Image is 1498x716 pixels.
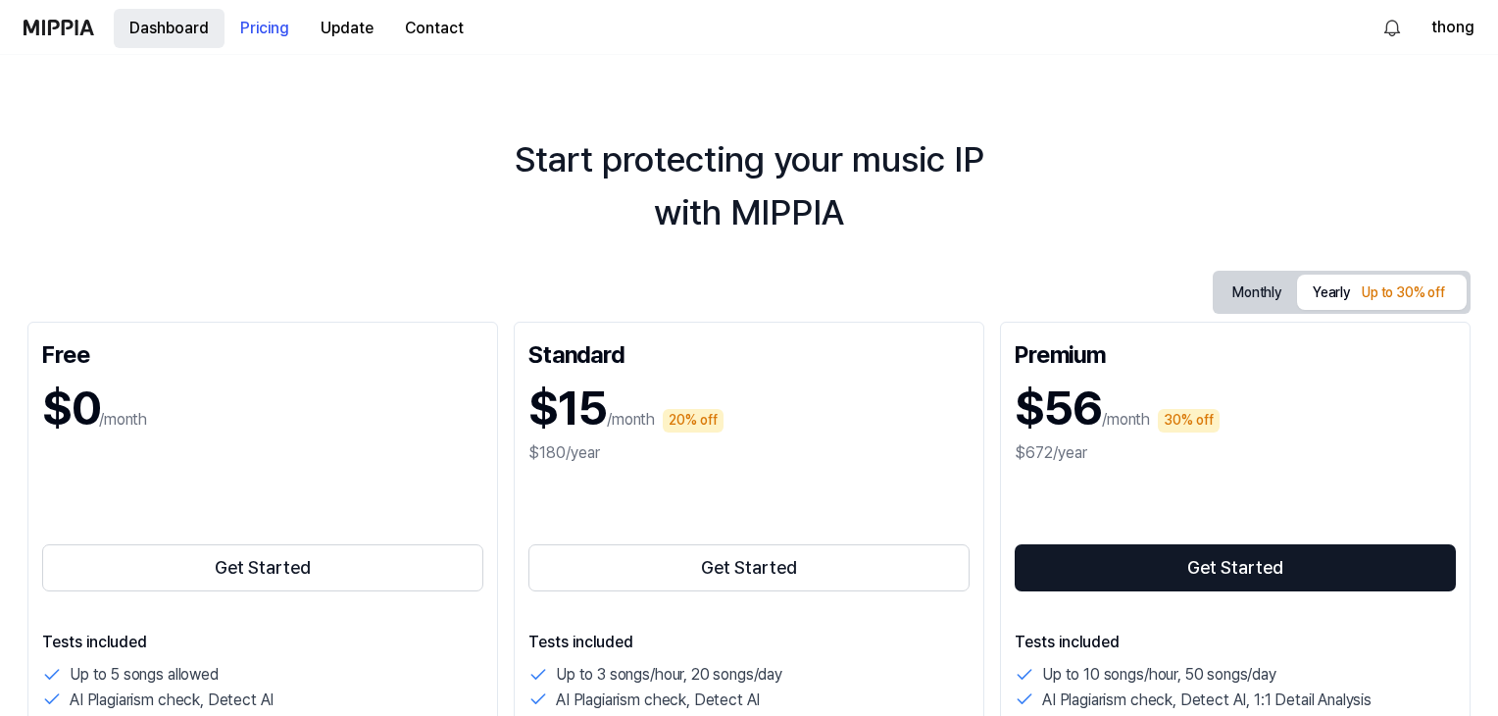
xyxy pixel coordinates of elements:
[528,631,970,654] p: Tests included
[1158,409,1220,433] div: 30% off
[305,9,389,48] button: Update
[42,376,99,441] h1: $0
[1102,408,1150,432] p: /month
[528,540,970,595] a: Get Started
[556,688,760,713] p: AI Plagiarism check, Detect AI
[528,544,970,591] button: Get Started
[42,544,483,591] button: Get Started
[1015,540,1456,595] a: Get Started
[1015,336,1456,368] div: Premium
[70,662,219,688] p: Up to 5 songs allowed
[42,540,483,595] a: Get Started
[528,376,607,441] h1: $15
[1042,662,1276,688] p: Up to 10 songs/hour, 50 songs/day
[42,336,483,368] div: Free
[305,1,389,55] a: Update
[663,409,724,433] div: 20% off
[1015,544,1456,591] button: Get Started
[70,688,274,713] p: AI Plagiarism check, Detect AI
[42,631,483,654] p: Tests included
[1431,16,1474,39] button: thong
[1297,275,1467,310] button: Yearly
[528,336,970,368] div: Standard
[389,9,479,48] button: Contact
[607,408,655,432] p: /month
[225,1,305,55] a: Pricing
[225,9,305,48] button: Pricing
[24,20,94,35] img: logo
[528,441,970,465] div: $180/year
[1015,441,1456,465] div: $672/year
[1217,278,1297,308] button: Monthly
[114,9,225,48] button: Dashboard
[1015,376,1102,441] h1: $56
[1380,16,1404,39] img: 알림
[1042,688,1372,713] p: AI Plagiarism check, Detect AI, 1:1 Detail Analysis
[1356,281,1451,305] div: Up to 30% off
[1015,631,1456,654] p: Tests included
[99,408,147,432] p: /month
[556,662,782,688] p: Up to 3 songs/hour, 20 songs/day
